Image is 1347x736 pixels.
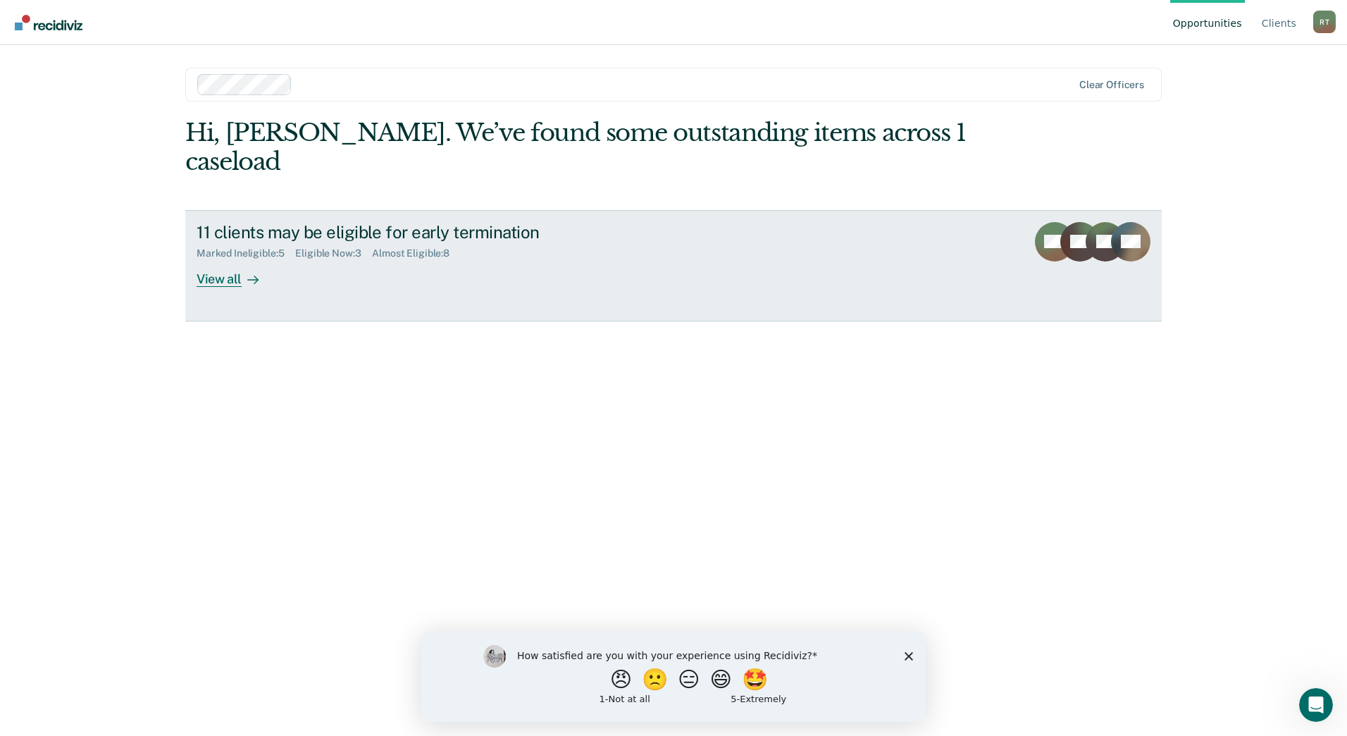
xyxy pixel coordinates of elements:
[197,222,691,243] div: 11 clients may be eligible for early termination
[1079,79,1144,91] div: Clear officers
[185,210,1162,321] a: 11 clients may be eligible for early terminationMarked Ineligible:5Eligible Now:3Almost Eligible:...
[372,247,461,259] div: Almost Eligible : 8
[15,15,82,30] img: Recidiviz
[295,247,372,259] div: Eligible Now : 3
[185,118,967,176] div: Hi, [PERSON_NAME]. We’ve found some outstanding items across 1 caseload
[1313,11,1336,33] button: Profile dropdown button
[197,259,275,287] div: View all
[1313,11,1336,33] div: R T
[1299,688,1333,722] iframe: Intercom live chat
[421,631,926,722] iframe: Survey by Kim from Recidiviz
[197,247,295,259] div: Marked Ineligible : 5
